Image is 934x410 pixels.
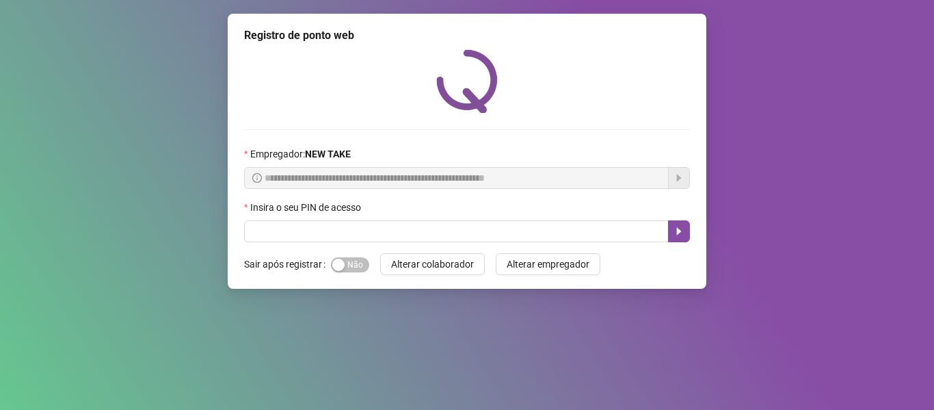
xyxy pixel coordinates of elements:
[507,257,589,272] span: Alterar empregador
[436,49,498,113] img: QRPoint
[305,149,351,159] strong: NEW TAKE
[252,173,262,183] span: info-circle
[496,253,600,275] button: Alterar empregador
[244,27,690,44] div: Registro de ponto web
[380,253,485,275] button: Alterar colaborador
[391,257,474,272] span: Alterar colaborador
[244,253,331,275] label: Sair após registrar
[250,146,351,162] span: Empregador :
[244,200,370,215] label: Insira o seu PIN de acesso
[673,226,684,237] span: caret-right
